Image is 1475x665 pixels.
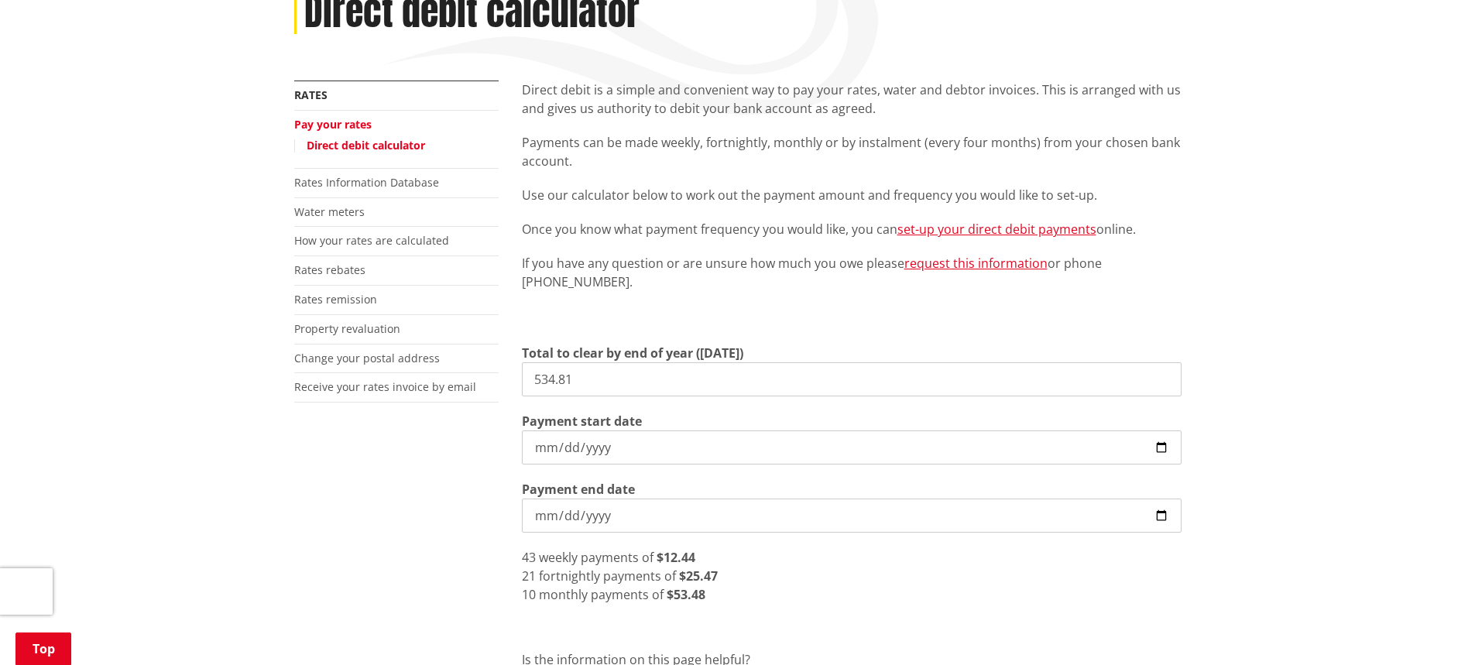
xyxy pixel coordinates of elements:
span: fortnightly payments of [539,567,676,584]
p: If you have any question or are unsure how much you owe please or phone [PHONE_NUMBER]. [522,254,1182,291]
p: Direct debit is a simple and convenient way to pay your rates, water and debtor invoices. This is... [522,81,1182,118]
a: Rates rebates [294,262,365,277]
span: monthly payments of [539,586,664,603]
a: How your rates are calculated [294,233,449,248]
a: Rates remission [294,292,377,307]
iframe: Messenger Launcher [1404,600,1460,656]
label: Payment end date [522,480,635,499]
strong: $25.47 [679,567,718,584]
a: Rates Information Database [294,175,439,190]
p: Use our calculator below to work out the payment amount and frequency you would like to set-up. [522,186,1182,204]
a: Receive your rates invoice by email [294,379,476,394]
strong: $12.44 [657,549,695,566]
p: Payments can be made weekly, fortnightly, monthly or by instalment (every four months) from your ... [522,133,1182,170]
span: weekly payments of [539,549,653,566]
a: request this information [904,255,1048,272]
strong: $53.48 [667,586,705,603]
label: Payment start date [522,412,642,430]
a: set-up your direct debit payments [897,221,1096,238]
p: Once you know what payment frequency you would like, you can online. [522,220,1182,238]
a: Property revaluation [294,321,400,336]
span: 21 [522,567,536,584]
a: Change your postal address [294,351,440,365]
a: Water meters [294,204,365,219]
span: 10 [522,586,536,603]
a: Direct debit calculator [307,138,425,153]
span: 43 [522,549,536,566]
a: Top [15,632,71,665]
label: Total to clear by end of year ([DATE]) [522,344,743,362]
a: Pay your rates [294,117,372,132]
a: Rates [294,87,328,102]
